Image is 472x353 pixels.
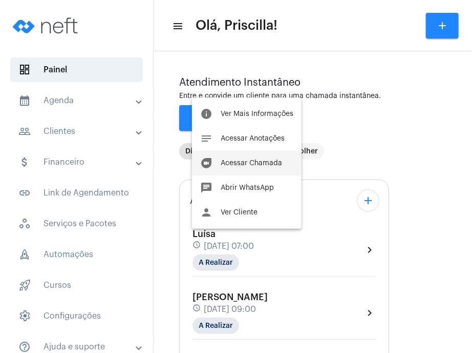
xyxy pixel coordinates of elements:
[221,160,282,167] span: Acessar Chamada
[200,157,212,169] mat-icon: duo
[200,108,212,120] mat-icon: info
[221,209,258,216] span: Ver Cliente
[200,132,212,145] mat-icon: notes
[221,135,285,142] span: Acessar Anotações
[200,206,212,219] mat-icon: person
[221,184,274,191] span: Abrir WhatsApp
[221,110,293,117] span: Ver Mais Informações
[200,182,212,194] mat-icon: chat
